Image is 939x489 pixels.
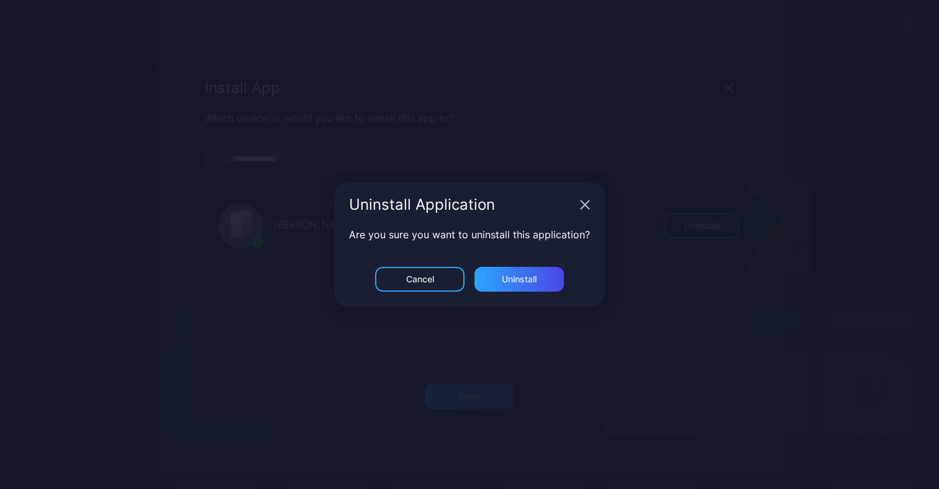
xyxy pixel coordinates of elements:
p: Are you sure you want to uninstall this application? [349,227,590,242]
div: Cancel [406,274,434,284]
div: Uninstall Application [349,197,575,212]
button: Uninstall [474,267,564,292]
button: Cancel [375,267,465,292]
div: Uninstall [502,274,537,284]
